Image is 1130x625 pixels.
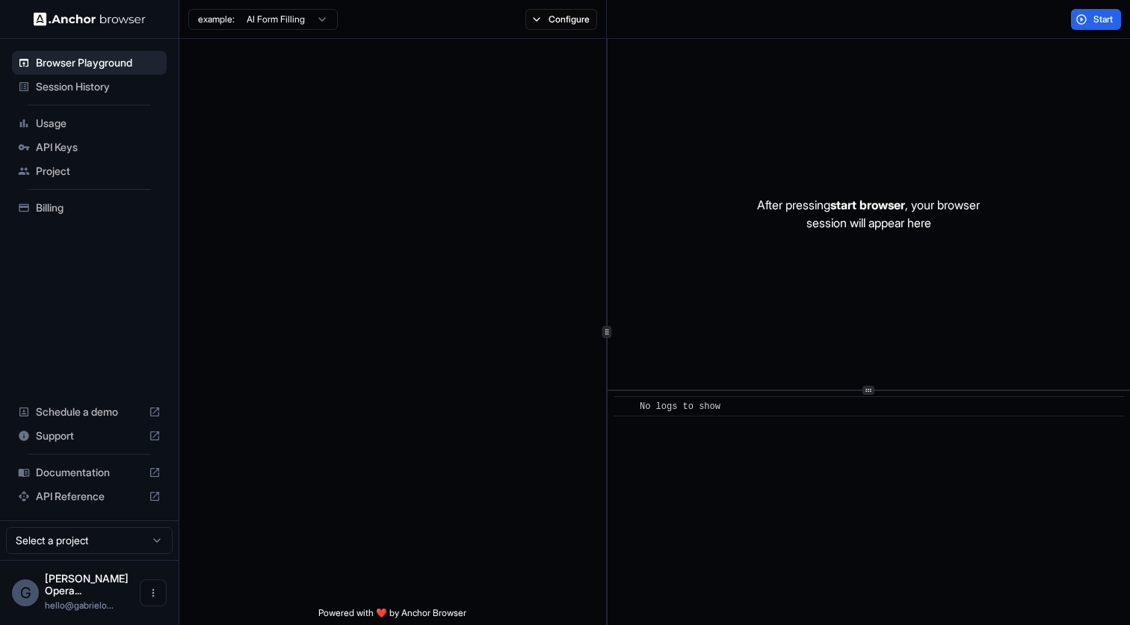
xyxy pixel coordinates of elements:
[12,135,167,159] div: API Keys
[36,140,161,155] span: API Keys
[36,164,161,179] span: Project
[36,489,143,504] span: API Reference
[12,461,167,484] div: Documentation
[1093,13,1114,25] span: Start
[12,51,167,75] div: Browser Playground
[12,400,167,424] div: Schedule a demo
[36,55,161,70] span: Browser Playground
[12,159,167,183] div: Project
[12,424,167,448] div: Support
[36,79,161,94] span: Session History
[830,197,905,212] span: start browser
[36,116,161,131] span: Usage
[36,404,143,419] span: Schedule a demo
[12,484,167,508] div: API Reference
[36,465,143,480] span: Documentation
[45,600,114,611] span: hello@gabrieloperator.com
[36,428,143,443] span: Support
[198,13,235,25] span: example:
[640,401,720,412] span: No logs to show
[12,75,167,99] div: Session History
[140,579,167,606] button: Open menu
[34,12,146,26] img: Anchor Logo
[12,579,39,606] div: G
[45,572,129,597] span: Gabriel Operator
[757,196,980,232] p: After pressing , your browser session will appear here
[12,111,167,135] div: Usage
[318,607,466,625] span: Powered with ❤️ by Anchor Browser
[12,196,167,220] div: Billing
[36,200,161,215] span: Billing
[1071,9,1121,30] button: Start
[525,9,598,30] button: Configure
[621,399,629,414] span: ​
